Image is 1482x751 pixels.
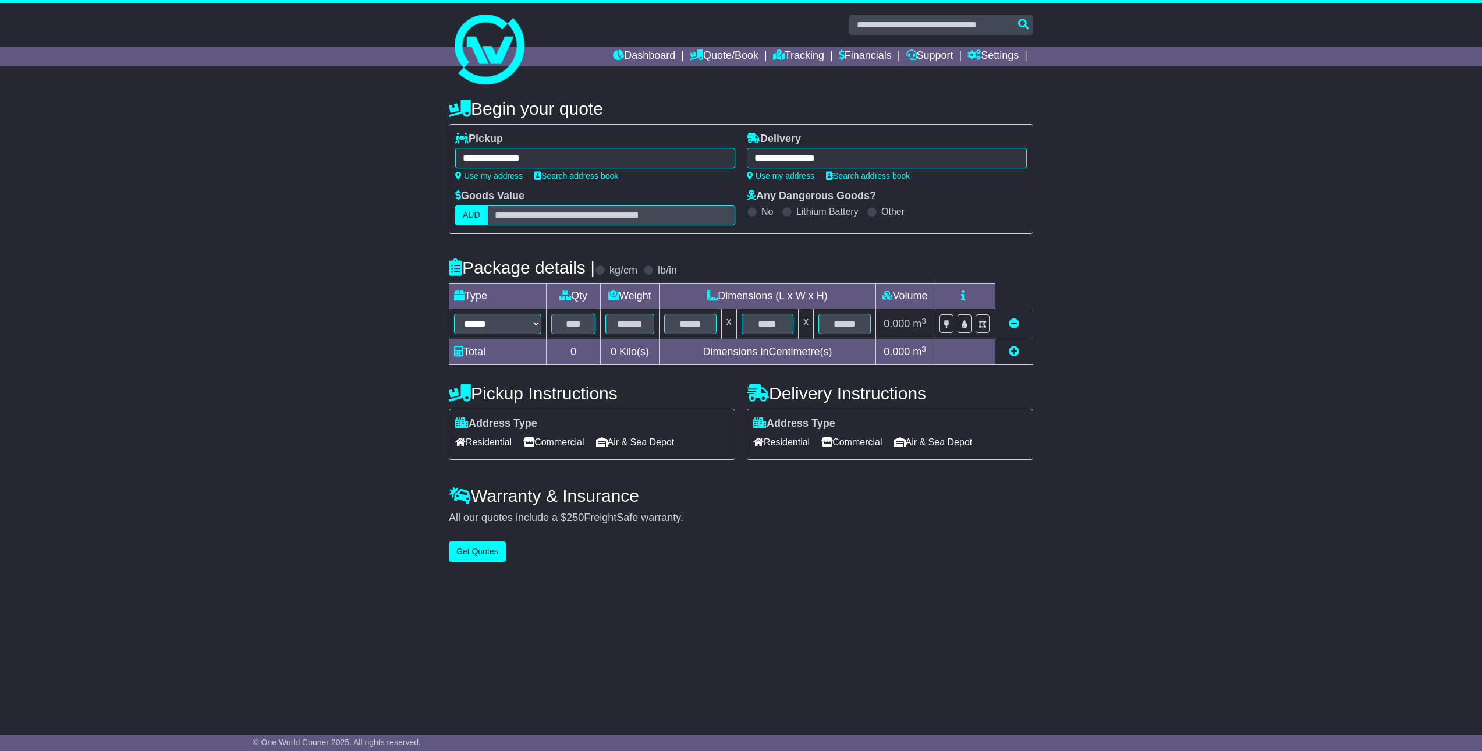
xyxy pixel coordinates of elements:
button: Get Quotes [449,541,506,562]
td: Dimensions in Centimetre(s) [659,339,875,365]
label: AUD [455,205,488,225]
td: Dimensions (L x W x H) [659,284,875,309]
span: © One World Courier 2025. All rights reserved. [253,738,421,747]
span: Air & Sea Depot [596,433,675,451]
a: Settings [967,47,1019,66]
label: Delivery [747,133,801,146]
label: Address Type [455,417,537,430]
span: m [913,346,926,357]
sup: 3 [921,317,926,325]
td: Total [449,339,547,365]
span: 0 [611,346,616,357]
span: m [913,318,926,330]
span: Commercial [821,433,882,451]
span: 0.000 [884,346,910,357]
label: Other [881,206,905,217]
div: All our quotes include a $ FreightSafe warranty. [449,512,1033,525]
label: Goods Value [455,190,524,203]
span: Air & Sea Depot [894,433,973,451]
a: Tracking [773,47,824,66]
td: x [721,309,736,339]
td: Qty [547,284,601,309]
td: x [799,309,814,339]
h4: Warranty & Insurance [449,486,1033,505]
a: Quote/Book [690,47,758,66]
label: Pickup [455,133,503,146]
h4: Package details | [449,258,595,277]
span: 250 [566,512,584,523]
td: 0 [547,339,601,365]
td: Kilo(s) [601,339,660,365]
a: Remove this item [1009,318,1019,330]
td: Volume [875,284,934,309]
a: Search address book [826,171,910,180]
label: No [761,206,773,217]
a: Use my address [455,171,523,180]
h4: Begin your quote [449,99,1033,118]
label: Any Dangerous Goods? [747,190,876,203]
span: Commercial [523,433,584,451]
label: kg/cm [609,264,637,277]
h4: Delivery Instructions [747,384,1033,403]
sup: 3 [921,345,926,353]
h4: Pickup Instructions [449,384,735,403]
a: Financials [839,47,892,66]
span: Residential [455,433,512,451]
label: Address Type [753,417,835,430]
a: Support [906,47,953,66]
a: Dashboard [613,47,675,66]
label: lb/in [658,264,677,277]
label: Lithium Battery [796,206,859,217]
a: Add new item [1009,346,1019,357]
a: Use my address [747,171,814,180]
td: Weight [601,284,660,309]
span: Residential [753,433,810,451]
a: Search address book [534,171,618,180]
span: 0.000 [884,318,910,330]
td: Type [449,284,547,309]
